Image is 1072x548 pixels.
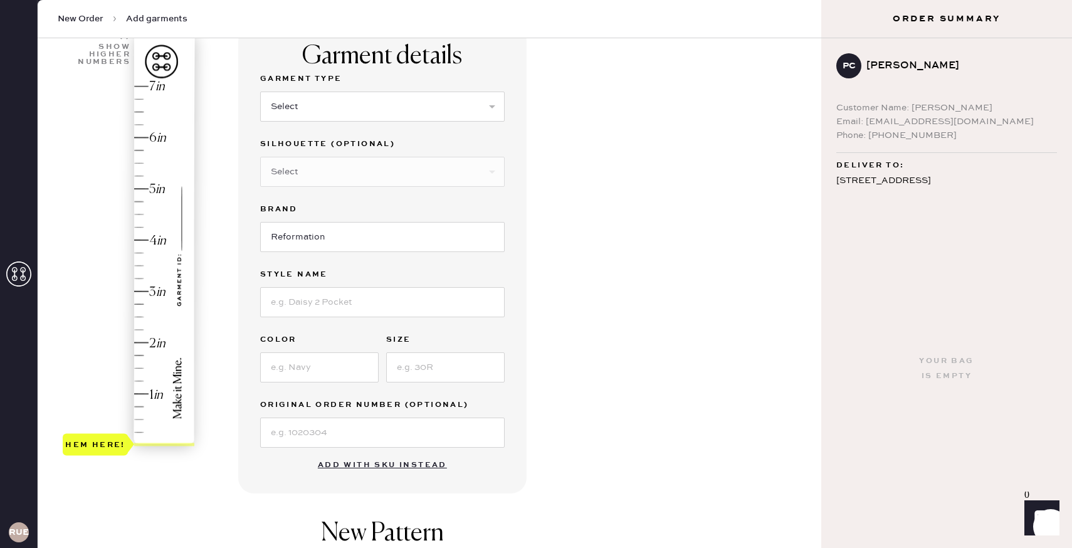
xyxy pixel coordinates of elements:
[866,58,1047,73] div: [PERSON_NAME]
[260,71,505,87] label: Garment Type
[155,78,165,95] div: in
[310,453,455,478] button: Add with SKU instead
[843,61,856,70] h3: PC
[386,332,505,347] label: Size
[260,267,505,282] label: Style name
[919,354,974,384] div: Your bag is empty
[260,137,505,152] label: Silhouette (optional)
[9,528,29,537] h3: RUESA
[260,287,505,317] input: e.g. Daisy 2 Pocket
[260,352,379,382] input: e.g. Navy
[65,437,125,452] div: Hem here!
[260,202,505,217] label: Brand
[821,13,1072,25] h3: Order Summary
[260,332,379,347] label: Color
[58,13,103,25] span: New Order
[260,398,505,413] label: Original Order Number (Optional)
[149,78,155,95] div: 7
[126,13,187,25] span: Add garments
[1012,492,1066,545] iframe: Front Chat
[260,222,505,252] input: Brand name
[76,43,130,66] div: Show higher numbers
[836,101,1057,115] div: Customer Name: [PERSON_NAME]
[302,41,462,71] div: Garment details
[260,418,505,448] input: e.g. 1020304
[836,129,1057,142] div: Phone: [PHONE_NUMBER]
[836,115,1057,129] div: Email: [EMAIL_ADDRESS][DOMAIN_NAME]
[836,173,1057,221] div: [STREET_ADDRESS] Apt. 7E [US_STATE] , NY 10065
[386,352,505,382] input: e.g. 30R
[836,158,904,173] span: Deliver to:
